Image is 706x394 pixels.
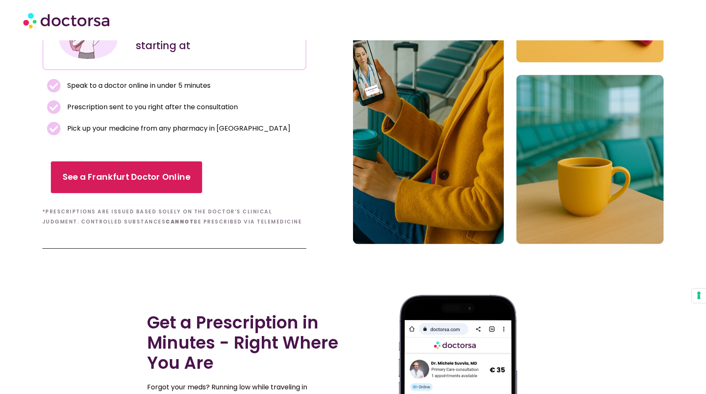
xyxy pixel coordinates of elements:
span: Prescription sent to you right after the consultation [65,101,238,113]
button: Your consent preferences for tracking technologies [692,289,706,303]
a: See a Frankfurt Doctor Online [51,161,202,193]
h4: €20 [221,22,299,42]
b: cannot [166,218,194,225]
h2: Get a Prescription in Minutes - Right Where You Are [147,313,349,373]
span: See a Frankfurt Doctor Online [63,171,190,184]
span: Pick up your medicine from any pharmacy in [GEOGRAPHIC_DATA] [65,123,290,134]
h6: *Prescriptions are issued based solely on the doctor’s clinical judgment. Controlled substances b... [42,207,306,227]
span: Speak to a doctor online in under 5 minutes [65,80,211,92]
